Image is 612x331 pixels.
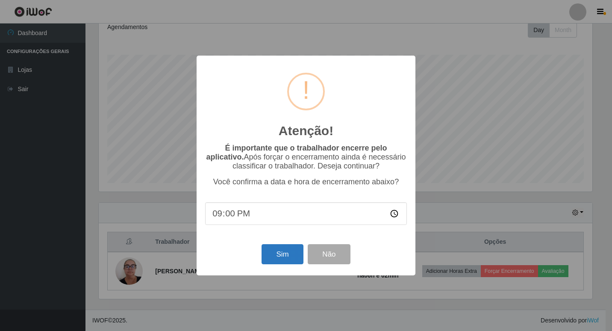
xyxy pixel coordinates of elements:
button: Sim [262,244,303,264]
b: É importante que o trabalhador encerre pelo aplicativo. [206,144,387,161]
p: Você confirma a data e hora de encerramento abaixo? [205,177,407,186]
button: Não [308,244,350,264]
p: Após forçar o encerramento ainda é necessário classificar o trabalhador. Deseja continuar? [205,144,407,171]
h2: Atenção! [279,123,333,139]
